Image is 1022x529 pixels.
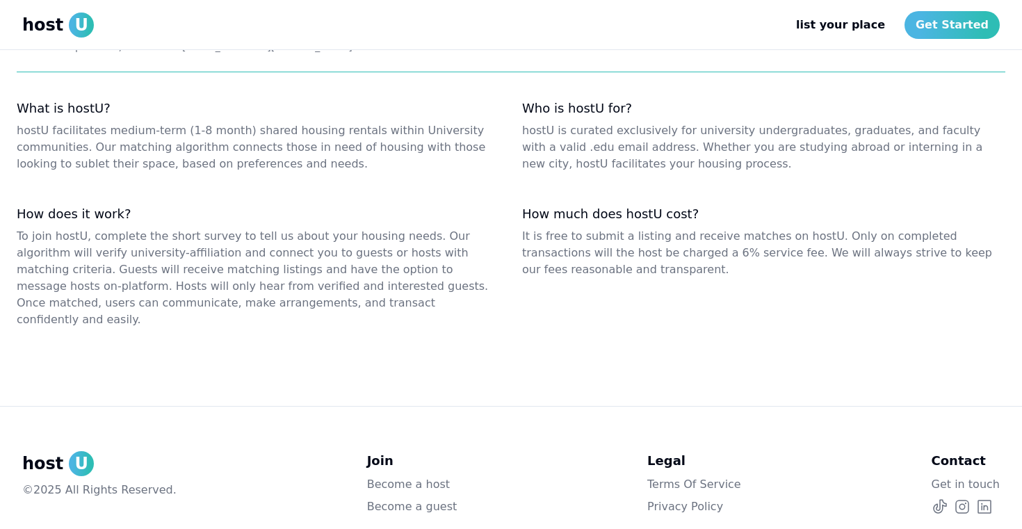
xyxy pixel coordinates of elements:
[647,498,741,515] a: Privacy Policy
[22,451,177,476] a: hostU
[905,11,1000,39] a: Get Started
[17,100,500,117] dt: What is hostU?
[17,228,500,328] dd: To join hostU, complete the short survey to tell us about your housing needs. Our algorithm will ...
[22,14,63,36] span: host
[647,451,741,471] p: Legal
[367,498,457,515] a: Become a guest
[69,13,94,38] span: U
[22,453,63,475] span: host
[17,122,500,172] dd: hostU facilitates medium-term (1-8 month) shared housing rentals within University communities. O...
[22,482,177,498] p: ©2025 All Rights Reserved.
[367,451,457,471] p: Join
[522,228,1005,278] dd: It is free to submit a listing and receive matches on hostU. Only on completed transactions will ...
[932,476,1000,493] a: Get in touch
[785,11,896,39] a: list your place
[69,451,94,476] span: U
[647,476,741,493] a: Terms Of Service
[522,122,1005,172] dd: hostU is curated exclusively for university undergraduates, graduates, and faculty with a valid ....
[367,476,457,493] a: Become a host
[522,206,1005,222] dt: How much does hostU cost?
[522,100,1005,117] dt: Who is hostU for?
[22,13,94,38] a: hostU
[785,11,1000,39] nav: Main
[17,206,500,222] dt: How does it work?
[932,451,1000,471] p: Contact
